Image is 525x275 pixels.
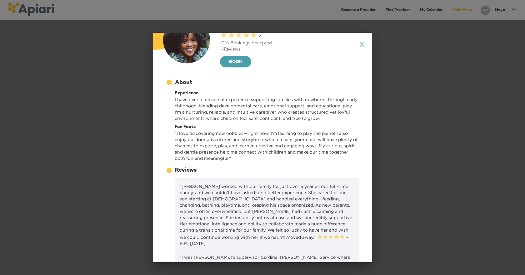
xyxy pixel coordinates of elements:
[175,90,359,96] div: Experience
[220,17,362,68] div: [PERSON_NAME]
[180,183,354,247] p: “[PERSON_NAME] worked with our family for just over a year as our full-time nanny, and we couldn’...
[175,79,192,87] div: About
[175,124,359,130] div: Fun Facts
[220,47,362,53] div: 4 Reviews
[163,17,210,63] img: user-photo-123-1750454176537.jpeg
[225,58,246,66] span: BOOK
[220,56,251,68] button: BOOK
[175,131,357,160] span: “ I love discovering new hobbies—right now, I'm learning to play the piano! I also enjoy outdoor ...
[175,96,359,121] p: I have over a decade of experience supporting families with newborns through early childhood, ble...
[257,33,261,39] div: 5
[175,166,197,174] div: Reviews
[220,40,362,47] div: 0 % Bookings Accepted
